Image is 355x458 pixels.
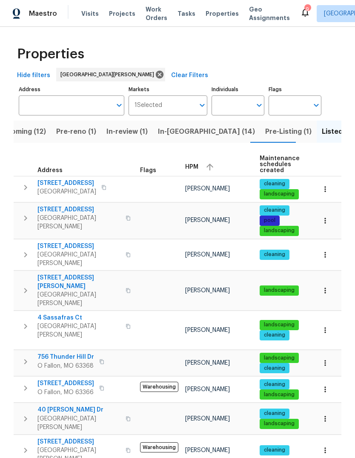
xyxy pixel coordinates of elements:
span: Properties [17,50,84,58]
span: Maestro [29,9,57,18]
label: Markets [129,87,208,92]
label: Flags [269,87,321,92]
span: 4 Sassafras Ct [37,314,120,322]
div: 9 [304,5,310,14]
span: Pre-Listing (1) [265,126,312,138]
span: cleaning [261,331,289,339]
button: Open [310,99,322,111]
span: [GEOGRAPHIC_DATA][PERSON_NAME] [37,214,120,231]
span: cleaning [261,381,289,388]
span: Work Orders [146,5,167,22]
span: [STREET_ADDRESS][PERSON_NAME] [37,274,120,291]
span: [PERSON_NAME] [185,360,230,366]
span: Visits [81,9,99,18]
button: Hide filters [14,68,54,84]
span: [GEOGRAPHIC_DATA][PERSON_NAME] [37,415,120,432]
span: landscaping [261,227,298,234]
span: landscaping [261,420,298,427]
span: landscaping [261,354,298,362]
span: landscaping [261,321,298,328]
span: Projects [109,9,135,18]
span: [PERSON_NAME] [185,327,230,333]
span: [STREET_ADDRESS] [37,242,120,251]
span: Maintenance schedules created [260,156,300,173]
span: Flags [140,167,156,173]
button: Clear Filters [168,68,212,84]
span: [PERSON_NAME] [185,186,230,192]
span: Geo Assignments [249,5,290,22]
span: [PERSON_NAME] [185,217,230,223]
span: 1 Selected [135,102,162,109]
button: Open [113,99,125,111]
span: cleaning [261,207,289,214]
span: cleaning [261,180,289,187]
label: Individuals [212,87,264,92]
span: [STREET_ADDRESS] [37,205,120,214]
span: Clear Filters [171,70,208,81]
span: In-review (1) [106,126,148,138]
span: 40 [PERSON_NAME] Dr [37,406,120,414]
label: Address [19,87,124,92]
span: Tasks [177,11,195,17]
span: HPM [185,164,198,170]
span: Address [37,167,63,173]
span: landscaping [261,391,298,398]
span: [PERSON_NAME] [185,288,230,294]
span: O Fallon, MO 63366 [37,388,94,397]
span: Properties [206,9,239,18]
span: [GEOGRAPHIC_DATA][PERSON_NAME] [37,291,120,308]
span: Warehousing [140,442,178,452]
span: cleaning [261,251,289,258]
div: [GEOGRAPHIC_DATA][PERSON_NAME] [56,68,165,81]
span: [PERSON_NAME] [185,447,230,453]
button: Open [196,99,208,111]
span: landscaping [261,190,298,198]
span: [GEOGRAPHIC_DATA][PERSON_NAME] [37,322,120,339]
span: pool [261,217,279,224]
span: In-[GEOGRAPHIC_DATA] (14) [158,126,255,138]
span: cleaning [261,410,289,417]
span: [PERSON_NAME] [185,252,230,258]
span: Pre-reno (1) [56,126,96,138]
span: landscaping [261,287,298,294]
span: [PERSON_NAME] [185,416,230,422]
span: [GEOGRAPHIC_DATA][PERSON_NAME] [60,70,157,79]
span: [PERSON_NAME] [185,386,230,392]
span: [STREET_ADDRESS] [37,379,94,388]
button: Open [253,99,265,111]
span: [STREET_ADDRESS] [37,179,96,187]
span: [GEOGRAPHIC_DATA][PERSON_NAME] [37,251,120,268]
span: Hide filters [17,70,50,81]
span: O Fallon, MO 63368 [37,362,94,370]
span: Warehousing [140,382,178,392]
span: [STREET_ADDRESS] [37,438,120,446]
span: [GEOGRAPHIC_DATA] [37,187,96,196]
span: cleaning [261,446,289,454]
span: 756 Thunder Hill Dr [37,353,94,361]
span: cleaning [261,365,289,372]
